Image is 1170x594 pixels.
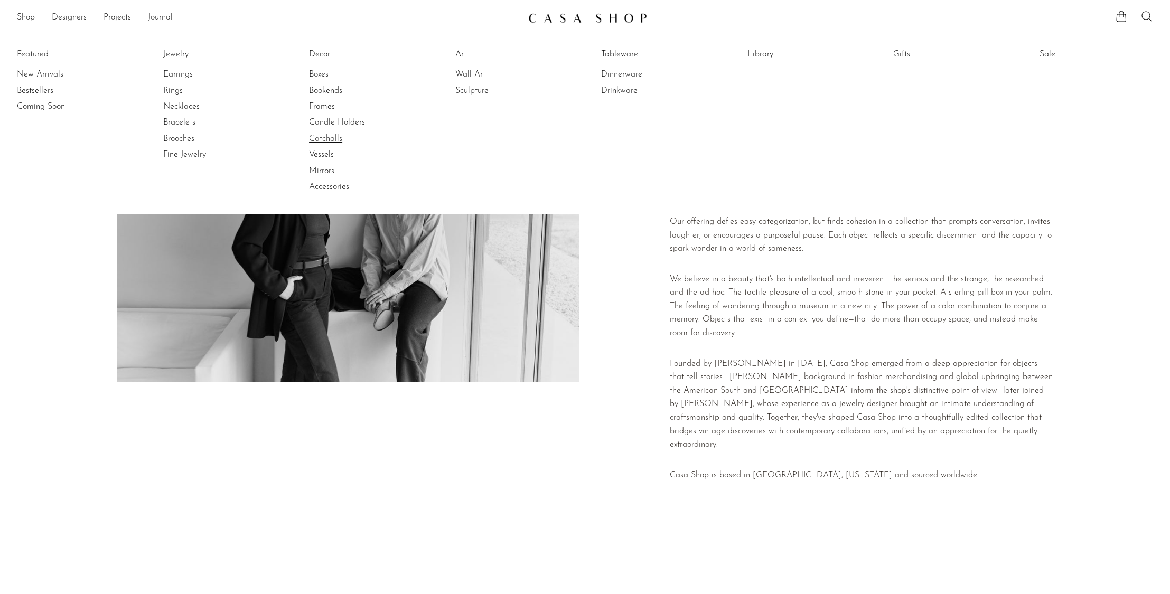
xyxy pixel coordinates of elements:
[601,69,680,80] a: Dinnerware
[893,49,972,60] a: Gifts
[309,117,388,128] a: Candle Holders
[309,149,388,161] a: Vessels
[309,85,388,97] a: Bookends
[455,46,535,99] ul: Art
[17,69,96,80] a: New Arrivals
[601,85,680,97] a: Drinkware
[17,101,96,112] a: Coming Soon
[747,49,827,60] a: Library
[104,11,131,25] a: Projects
[670,215,1053,256] p: Our offering defies easy categorization, but finds cohesion in a collection that prompts conversa...
[309,181,388,193] a: Accessories
[163,49,242,60] a: Jewelry
[52,11,87,25] a: Designers
[309,69,388,80] a: Boxes
[601,49,680,60] a: Tableware
[17,9,520,27] nav: Desktop navigation
[163,117,242,128] a: Bracelets
[17,85,96,97] a: Bestsellers
[309,101,388,112] a: Frames
[163,69,242,80] a: Earrings
[17,9,520,27] ul: NEW HEADER MENU
[148,11,173,25] a: Journal
[455,49,535,60] a: Art
[309,165,388,177] a: Mirrors
[747,46,827,67] ul: Library
[17,11,35,25] a: Shop
[17,67,96,115] ul: Featured
[163,46,242,163] ul: Jewelry
[670,357,1053,452] p: Founded by [PERSON_NAME] in [DATE], Casa Shop emerged from a deep appreciation for objects that t...
[1040,46,1119,67] ul: Sale
[601,46,680,99] ul: Tableware
[455,69,535,80] a: Wall Art
[309,46,388,195] ul: Decor
[670,469,1053,483] p: Casa Shop is based in [GEOGRAPHIC_DATA], [US_STATE] and sourced worldwide.
[163,85,242,97] a: Rings
[1040,49,1119,60] a: Sale
[670,273,1053,341] p: We believe in a beauty that's both intellectual and irreverent: the serious and the strange, the ...
[309,49,388,60] a: Decor
[163,133,242,145] a: Brooches
[455,85,535,97] a: Sculpture
[163,101,242,112] a: Necklaces
[893,46,972,67] ul: Gifts
[163,149,242,161] a: Fine Jewelry
[309,133,388,145] a: Catchalls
